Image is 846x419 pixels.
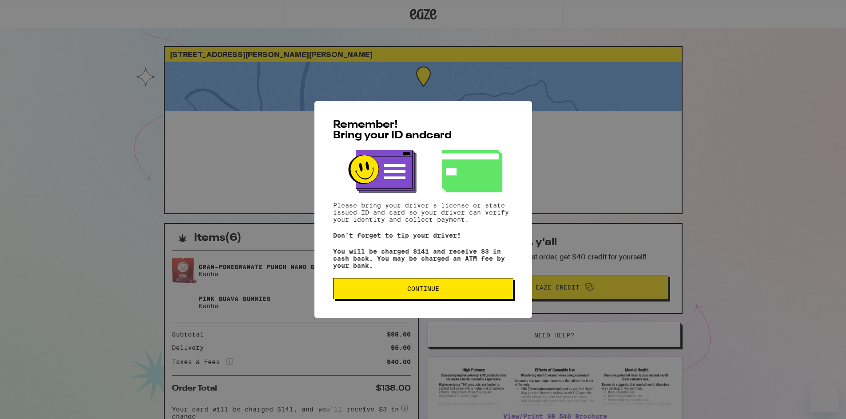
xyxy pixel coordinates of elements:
[333,120,452,141] span: Remember! Bring your ID and card
[333,248,513,269] p: You will be charged $141 and receive $3 in cash back. You may be charged an ATM fee by your bank.
[407,286,439,292] span: Continue
[810,384,839,412] iframe: Button to launch messaging window
[333,232,513,239] p: Don't forget to tip your driver!
[333,278,513,299] button: Continue
[333,202,513,223] p: Please bring your driver's license or state issued ID and card so your driver can verify your ide...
